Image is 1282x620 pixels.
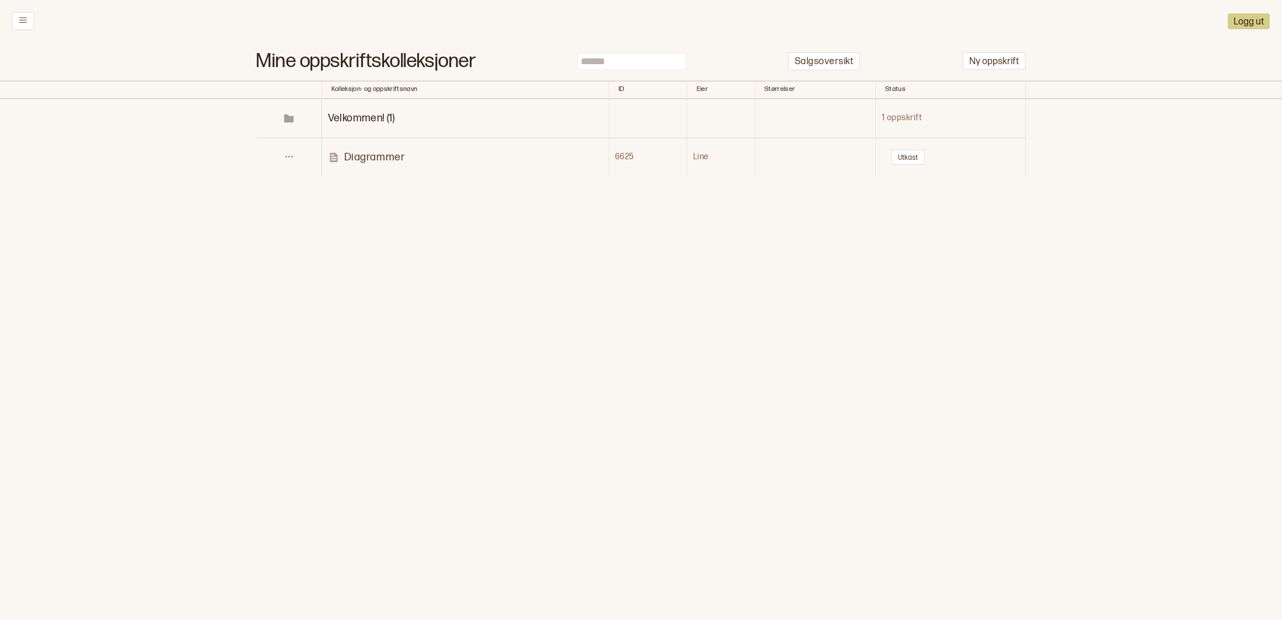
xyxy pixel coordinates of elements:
[328,112,395,124] span: Toggle Row Expanded
[1228,13,1270,29] button: Logg ut
[788,52,860,71] button: Salgsoversikt
[754,80,875,99] th: Toggle SortBy
[328,150,608,164] a: Diagrammer
[962,52,1026,70] button: Ny oppskrift
[609,80,687,99] th: Toggle SortBy
[795,56,853,68] p: Salgsoversikt
[891,149,925,165] button: Utkast
[257,113,320,124] span: Toggle Row Expanded
[875,99,1025,138] td: 1 oppskrift
[875,80,1025,99] th: Toggle SortBy
[322,80,609,99] th: Kolleksjon- og oppskriftsnavn
[256,55,476,68] h1: Mine oppskriftskolleksjoner
[687,80,754,99] th: Toggle SortBy
[609,138,687,177] td: 6625
[256,80,322,99] th: Toggle SortBy
[344,150,405,164] p: Diagrammer
[687,138,754,177] td: Line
